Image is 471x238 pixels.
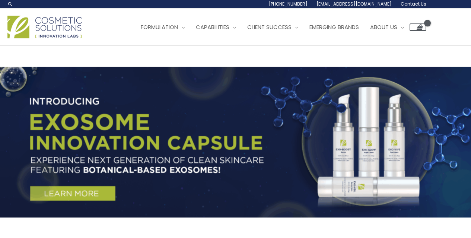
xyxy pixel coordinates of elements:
[130,16,426,38] nav: Site Navigation
[401,1,426,7] span: Contact Us
[190,16,242,38] a: Capabilities
[141,23,178,31] span: Formulation
[196,23,229,31] span: Capabilities
[247,23,292,31] span: Client Success
[242,16,304,38] a: Client Success
[7,16,82,38] img: Cosmetic Solutions Logo
[370,23,397,31] span: About Us
[269,1,308,7] span: [PHONE_NUMBER]
[304,16,365,38] a: Emerging Brands
[135,16,190,38] a: Formulation
[316,1,392,7] span: [EMAIL_ADDRESS][DOMAIN_NAME]
[365,16,410,38] a: About Us
[410,23,426,31] a: View Shopping Cart, empty
[309,23,359,31] span: Emerging Brands
[7,1,13,7] a: Search icon link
